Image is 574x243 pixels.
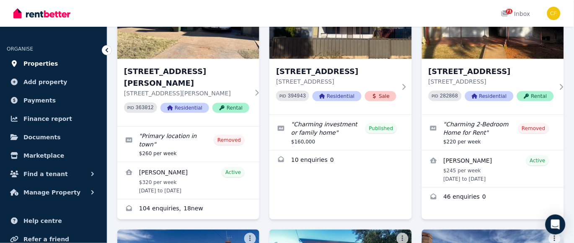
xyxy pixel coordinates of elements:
[501,10,530,18] div: Inbox
[7,92,100,109] a: Payments
[365,91,397,101] span: Sale
[7,129,100,146] a: Documents
[506,9,513,14] span: 71
[517,91,554,101] span: Rental
[429,66,554,77] h3: [STREET_ADDRESS]
[7,166,100,182] button: Find a tenant
[23,169,68,179] span: Find a tenant
[279,94,286,98] small: PID
[288,93,306,99] code: 394943
[7,184,100,201] button: Manage Property
[422,188,564,208] a: Enquiries for 161 Cornish Street, Broken Hill
[212,103,249,113] span: Rental
[117,162,259,199] a: View details for Krish Lamba
[422,115,564,150] a: Edit listing: Charming 2-Bedroom Home for Rent
[546,215,566,235] div: Open Intercom Messenger
[124,89,249,97] p: [STREET_ADDRESS][PERSON_NAME]
[276,66,396,77] h3: [STREET_ADDRESS]
[422,151,564,187] a: View details for Shianne Pimm
[429,77,554,86] p: [STREET_ADDRESS]
[23,95,56,105] span: Payments
[23,151,64,161] span: Marketplace
[313,91,361,101] span: Residential
[160,103,209,113] span: Residential
[13,7,70,20] img: RentBetter
[117,127,259,162] a: Edit listing: Primary location in town
[23,77,67,87] span: Add property
[276,77,396,86] p: [STREET_ADDRESS]
[7,55,100,72] a: Properties
[432,94,439,98] small: PID
[136,105,154,111] code: 363012
[23,59,58,69] span: Properties
[269,151,411,171] a: Enquiries for 161 Cornish St, Broken Hill
[127,105,134,110] small: PID
[23,216,62,226] span: Help centre
[7,147,100,164] a: Marketplace
[23,114,72,124] span: Finance report
[547,7,561,20] img: Christos Fassoulidis
[440,93,458,99] code: 282868
[23,187,80,197] span: Manage Property
[7,110,100,127] a: Finance report
[124,66,249,89] h3: [STREET_ADDRESS][PERSON_NAME]
[7,46,33,52] span: ORGANISE
[7,74,100,90] a: Add property
[269,115,411,150] a: Edit listing: Charming investment or family home
[465,91,514,101] span: Residential
[23,132,61,142] span: Documents
[7,212,100,229] a: Help centre
[117,200,259,220] a: Enquiries for 106 Beryl St, Broken Hill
